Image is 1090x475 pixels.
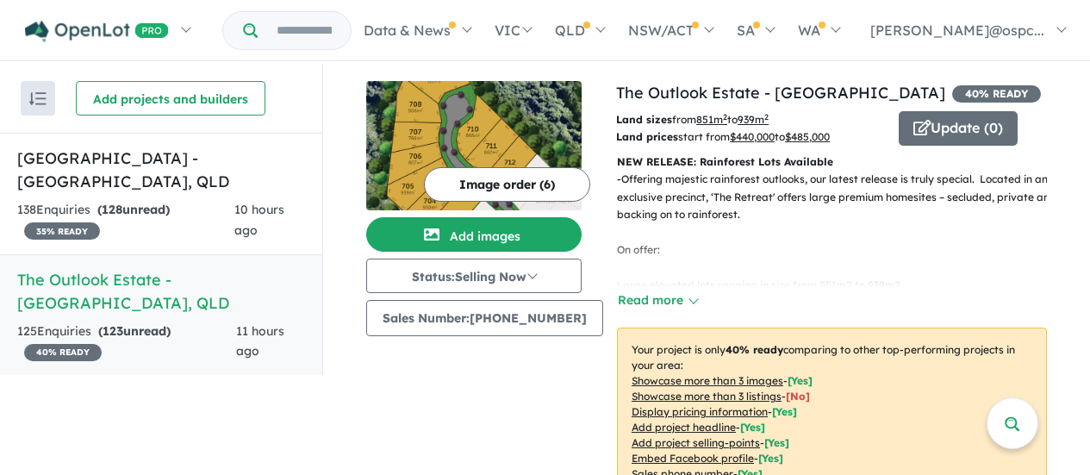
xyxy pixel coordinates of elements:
[899,111,1018,146] button: Update (0)
[723,112,727,122] sup: 2
[775,130,830,143] span: to
[788,374,813,387] span: [ Yes ]
[76,81,265,116] button: Add projects and builders
[617,153,1047,171] p: NEW RELEASE: Rainforest Lots Available
[772,405,797,418] span: [ Yes ]
[616,128,886,146] p: start from
[617,291,698,310] button: Read more
[17,200,234,241] div: 138 Enquir ies
[17,322,236,363] div: 125 Enquir ies
[424,167,590,202] button: Image order (6)
[730,130,775,143] u: $ 440,000
[236,323,284,359] span: 11 hours ago
[758,452,783,465] span: [ Yes ]
[764,112,769,122] sup: 2
[616,130,678,143] b: Land prices
[98,323,171,339] strong: ( unread)
[366,259,582,293] button: Status:Selling Now
[632,436,760,449] u: Add project selling-points
[632,421,736,434] u: Add project headline
[103,323,123,339] span: 123
[952,85,1041,103] span: 40 % READY
[632,374,783,387] u: Showcase more than 3 images
[366,300,603,336] button: Sales Number:[PHONE_NUMBER]
[632,390,782,403] u: Showcase more than 3 listings
[29,92,47,105] img: sort.svg
[785,130,830,143] u: $ 485,000
[366,217,582,252] button: Add images
[616,113,672,126] b: Land sizes
[17,268,305,315] h5: The Outlook Estate - [GEOGRAPHIC_DATA] , QLD
[632,405,768,418] u: Display pricing information
[261,12,347,49] input: Try estate name, suburb, builder or developer
[17,147,305,193] h5: [GEOGRAPHIC_DATA] - [GEOGRAPHIC_DATA] , QLD
[616,111,886,128] p: from
[786,390,810,403] span: [ No ]
[764,436,789,449] span: [ Yes ]
[24,344,102,361] span: 40 % READY
[102,202,122,217] span: 128
[738,113,769,126] u: 939 m
[726,343,783,356] b: 40 % ready
[616,83,945,103] a: The Outlook Estate - [GEOGRAPHIC_DATA]
[234,202,284,238] span: 10 hours ago
[97,202,170,217] strong: ( unread)
[740,421,765,434] span: [ Yes ]
[24,222,100,240] span: 35 % READY
[870,22,1044,39] span: [PERSON_NAME]@ospc...
[25,21,169,42] img: Openlot PRO Logo White
[696,113,727,126] u: 851 m
[727,113,769,126] span: to
[617,171,1061,416] p: - Offering majestic rainforest outlooks, our latest release is truly special. Located in an exclu...
[366,81,582,210] img: The Outlook Estate - Bentley Park
[632,452,754,465] u: Embed Facebook profile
